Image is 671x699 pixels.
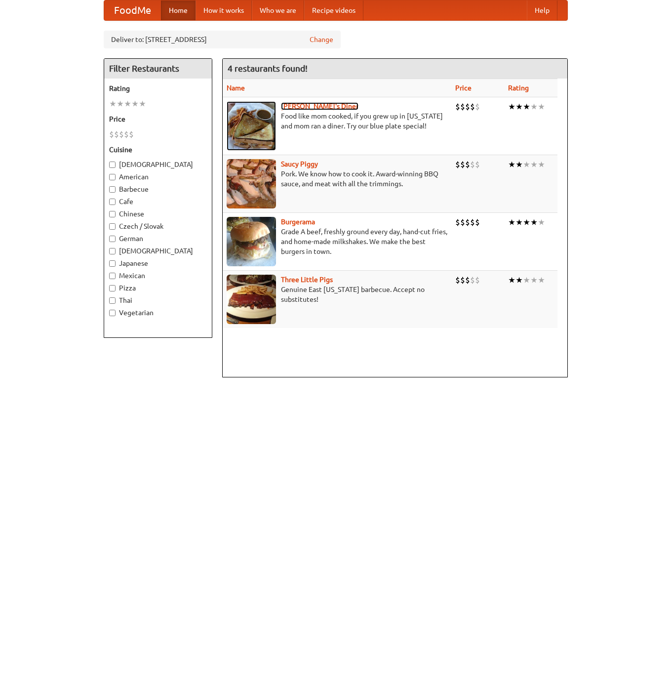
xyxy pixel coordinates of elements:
[470,101,475,112] li: $
[109,186,116,193] input: Barbecue
[109,285,116,291] input: Pizza
[161,0,196,20] a: Home
[281,218,315,226] a: Burgerama
[455,217,460,228] li: $
[119,129,124,140] li: $
[227,159,276,208] img: saucy.jpg
[109,129,114,140] li: $
[129,129,134,140] li: $
[227,111,447,131] p: Food like mom cooked, if you grew up in [US_STATE] and mom ran a diner. Try our blue plate special!
[470,217,475,228] li: $
[475,159,480,170] li: $
[109,271,207,281] label: Mexican
[530,159,538,170] li: ★
[227,169,447,189] p: Pork. We know how to cook it. Award-winning BBQ sauce, and meat with all the trimmings.
[508,84,529,92] a: Rating
[109,273,116,279] input: Mexican
[124,98,131,109] li: ★
[515,217,523,228] li: ★
[538,159,545,170] li: ★
[508,275,515,286] li: ★
[538,217,545,228] li: ★
[109,258,207,268] label: Japanese
[530,275,538,286] li: ★
[508,159,515,170] li: ★
[523,275,530,286] li: ★
[109,260,116,267] input: Japanese
[455,159,460,170] li: $
[227,101,276,151] img: sallys.jpg
[109,172,207,182] label: American
[109,174,116,180] input: American
[104,0,161,20] a: FoodMe
[139,98,146,109] li: ★
[455,275,460,286] li: $
[109,83,207,93] h5: Rating
[455,84,472,92] a: Price
[227,285,447,304] p: Genuine East [US_STATE] barbecue. Accept no substitutes!
[117,98,124,109] li: ★
[109,310,116,316] input: Vegetarian
[508,101,515,112] li: ★
[227,275,276,324] img: littlepigs.jpg
[109,223,116,230] input: Czech / Slovak
[515,275,523,286] li: ★
[228,64,308,73] ng-pluralize: 4 restaurants found!
[523,101,530,112] li: ★
[530,101,538,112] li: ★
[470,275,475,286] li: $
[109,197,207,206] label: Cafe
[523,159,530,170] li: ★
[465,217,470,228] li: $
[527,0,557,20] a: Help
[196,0,252,20] a: How it works
[104,31,341,48] div: Deliver to: [STREET_ADDRESS]
[114,129,119,140] li: $
[470,159,475,170] li: $
[227,227,447,256] p: Grade A beef, freshly ground every day, hand-cut fries, and home-made milkshakes. We make the bes...
[475,101,480,112] li: $
[109,236,116,242] input: German
[304,0,363,20] a: Recipe videos
[475,217,480,228] li: $
[281,102,358,110] a: [PERSON_NAME]'s Diner
[310,35,333,44] a: Change
[475,275,480,286] li: $
[465,275,470,286] li: $
[538,101,545,112] li: ★
[109,160,207,169] label: [DEMOGRAPHIC_DATA]
[252,0,304,20] a: Who we are
[104,59,212,79] h4: Filter Restaurants
[109,308,207,318] label: Vegetarian
[455,101,460,112] li: $
[124,129,129,140] li: $
[109,297,116,304] input: Thai
[109,114,207,124] h5: Price
[530,217,538,228] li: ★
[227,217,276,266] img: burgerama.jpg
[109,211,116,217] input: Chinese
[109,162,116,168] input: [DEMOGRAPHIC_DATA]
[508,217,515,228] li: ★
[281,160,318,168] a: Saucy Piggy
[109,248,116,254] input: [DEMOGRAPHIC_DATA]
[109,98,117,109] li: ★
[515,101,523,112] li: ★
[227,84,245,92] a: Name
[281,276,333,284] a: Three Little Pigs
[109,246,207,256] label: [DEMOGRAPHIC_DATA]
[523,217,530,228] li: ★
[109,283,207,293] label: Pizza
[109,199,116,205] input: Cafe
[109,184,207,194] label: Barbecue
[538,275,545,286] li: ★
[460,217,465,228] li: $
[465,101,470,112] li: $
[465,159,470,170] li: $
[109,209,207,219] label: Chinese
[515,159,523,170] li: ★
